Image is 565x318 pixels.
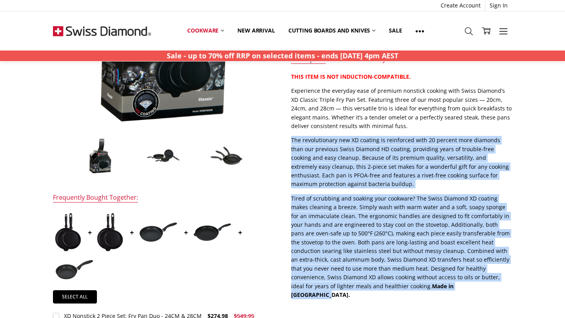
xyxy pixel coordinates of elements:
[97,213,124,252] img: XD Nonstick INDUCTION 2 Piece Set: Fry Pan Duo - 24CM & 28CM
[382,22,408,39] a: Sale
[207,143,246,168] img: XD Nonstick 3 Piece Fry Pan set - 20CM, 24CM & 28CM
[409,22,431,40] a: Show All
[55,213,82,252] img: XD Nonstick 2 Piece Set: Fry Pan Duo - 24CM & 28CM
[53,290,97,304] a: Select all
[167,51,398,60] strong: Sale - up to 70% off RRP on selected items - ends [DATE] 4pm AEST
[231,22,281,39] a: New arrival
[55,259,94,280] img: XD Nonstick Fry Pan 20cm
[53,193,138,202] div: Frequently Bought Together:
[291,136,512,188] p: The revolutionary new XD coating is reinforced with 20 percent more diamonds than our previous Sw...
[291,73,411,80] strong: THIS ITEM IS NOT INDUCTION-COMPATIBLE.
[139,222,178,243] img: XD Nonstick Fry Pan 24cm
[193,223,232,242] img: XD Nonstick Fry Pan 28cm
[291,194,512,300] p: Tired of scrubbing and soaking your cookware? The Swiss Diamond XD coating makes cleaning a breez...
[180,22,231,39] a: Cookware
[53,11,151,51] img: Free Shipping On Every Order
[291,87,512,130] p: Experience the everyday ease of premium nonstick cooking with Swiss Diamond’s XD Classic Triple F...
[282,22,383,39] a: Cutting boards and knives
[87,136,114,175] img: XD Nonstick 3 Piece Fry Pan set - 20CM, 24CM & 28CM
[144,146,183,166] img: XD Nonstick 3 Piece Fry Pan set - 20CM, 24CM & 28CM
